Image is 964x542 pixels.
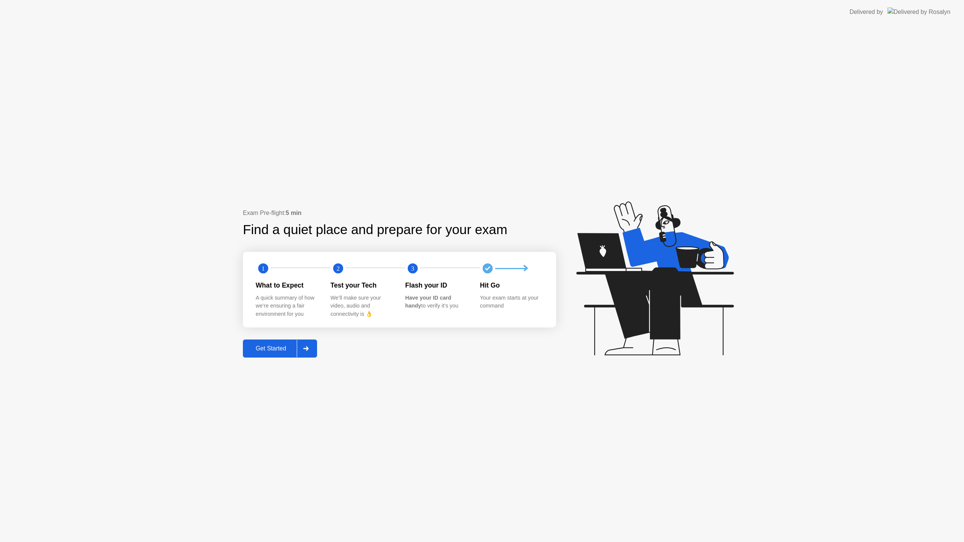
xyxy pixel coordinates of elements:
[405,280,468,290] div: Flash your ID
[411,265,414,272] text: 3
[243,340,317,358] button: Get Started
[245,345,297,352] div: Get Started
[256,294,319,318] div: A quick summary of how we’re ensuring a fair environment for you
[480,294,543,310] div: Your exam starts at your command
[480,280,543,290] div: Hit Go
[243,209,556,218] div: Exam Pre-flight:
[405,294,468,310] div: to verify it’s you
[336,265,339,272] text: 2
[850,8,883,17] div: Delivered by
[262,265,265,272] text: 1
[243,220,508,240] div: Find a quiet place and prepare for your exam
[256,280,319,290] div: What to Expect
[888,8,950,16] img: Delivered by Rosalyn
[331,280,394,290] div: Test your Tech
[331,294,394,318] div: We’ll make sure your video, audio and connectivity is 👌
[405,295,451,309] b: Have your ID card handy
[286,210,302,216] b: 5 min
